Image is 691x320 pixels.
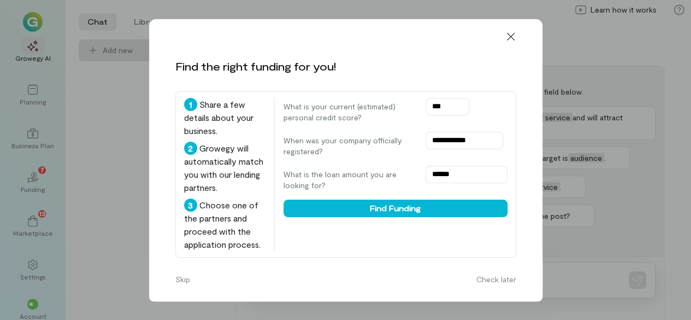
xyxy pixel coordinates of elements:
[184,199,265,251] div: Choose one of the partners and proceed with the application process.
[284,135,415,157] label: When was your company officially registered?
[184,199,197,212] div: 3
[175,59,336,74] div: Find the right funding for you!
[184,142,197,155] div: 2
[184,98,265,137] div: Share a few details about your business.
[184,142,265,194] div: Growegy will automatically match you with our lending partners.
[169,271,197,288] button: Skip
[470,271,523,288] button: Check later
[284,169,415,191] label: What is the loan amount you are looking for?
[184,98,197,111] div: 1
[284,101,415,123] label: What is your current (estimated) personal credit score?
[284,200,507,217] button: Find Funding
